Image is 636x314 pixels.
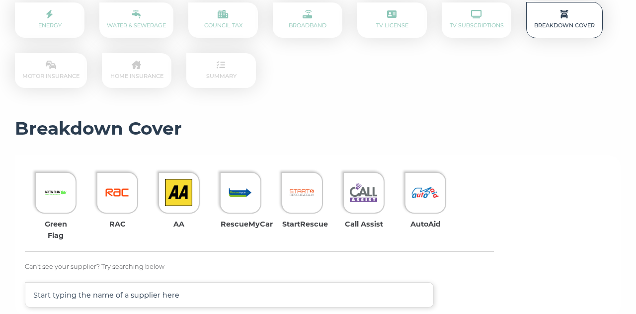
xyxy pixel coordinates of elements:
[221,220,273,229] strong: RescueMyCar
[165,179,192,206] img: AA.jpeg
[103,179,131,206] img: RAC.jpg
[411,179,439,206] img: AutoAid.jpeg
[350,179,377,206] img: Call%20Assist.png
[38,11,62,29] a: Energy
[410,220,441,229] strong: AutoAid
[102,53,171,88] p: Home Insurance
[15,53,87,88] p: Motor Insurance
[42,179,69,206] img: Green%20Flag.jpeg
[107,11,166,29] a: Water & Sewerage
[345,220,383,229] strong: Call Assist
[289,11,326,29] a: Broadband
[25,262,494,272] p: Can't see your supplier? Try searching below
[376,11,408,29] a: TV License
[227,179,254,206] img: RescueMyCar.png
[204,11,242,29] a: Council Tax
[45,220,67,240] strong: Green Flag
[25,282,434,308] input: Start typing the name of a supplier here
[173,220,184,229] strong: AA
[109,220,126,229] strong: RAC
[186,53,256,88] p: Summary
[450,11,504,29] a: TV Subscriptions
[526,2,603,38] p: Breakdown Cover
[282,220,328,229] strong: StartRescue
[15,118,621,140] h3: Breakdown Cover
[288,179,316,206] img: StartRescue.jpeg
